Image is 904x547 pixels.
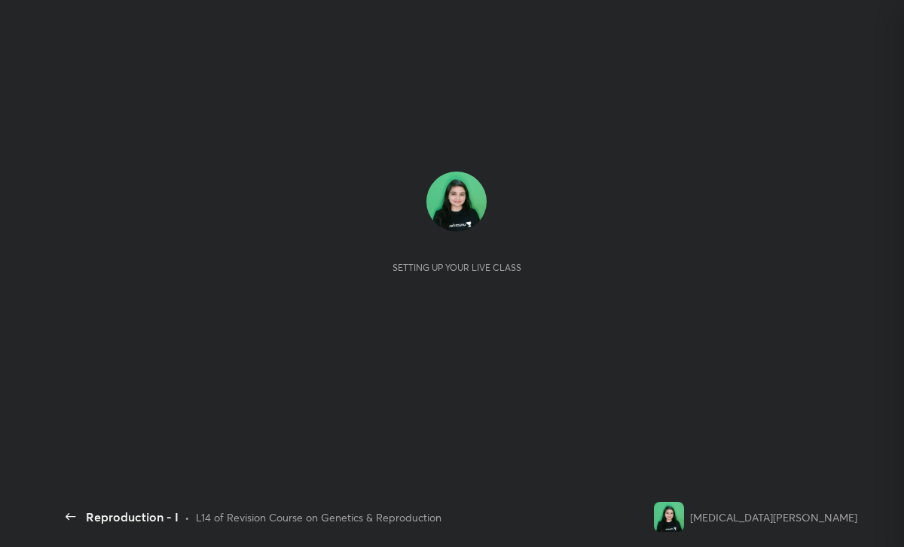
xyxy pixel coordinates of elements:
div: • [185,509,190,525]
img: 9a7fcd7d765c4f259b8b688c0b597ba8.jpg [654,502,684,532]
div: Setting up your live class [392,262,521,273]
div: Reproduction - I [86,508,179,526]
div: L14 of Revision Course on Genetics & Reproduction [196,509,441,525]
div: [MEDICAL_DATA][PERSON_NAME] [690,509,857,525]
img: 9a7fcd7d765c4f259b8b688c0b597ba8.jpg [426,172,487,232]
